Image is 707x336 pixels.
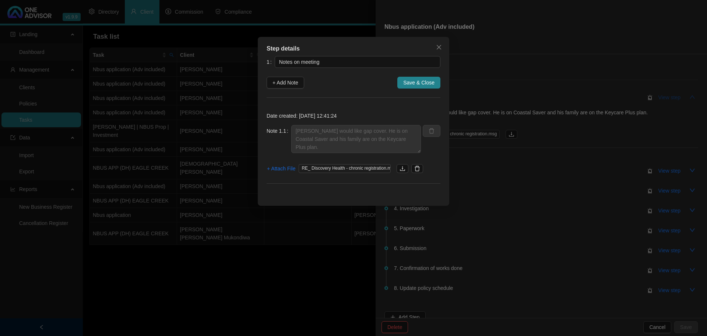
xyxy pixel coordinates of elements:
p: Date created: [DATE] 12:41:24 [267,112,440,120]
button: + Attach File [267,163,296,174]
label: 1 [267,56,275,68]
span: + Add Note [272,79,298,87]
button: Save & Close [397,77,440,89]
span: delete [414,166,420,172]
button: + Add Note [267,77,304,89]
textarea: [PERSON_NAME] would like gap cover. He is on Coastal Saver and his family are on the Keycare Plus... [291,125,421,153]
div: Step details [267,44,440,53]
span: Save & Close [403,79,435,87]
span: RE_ Discovery Health - chronic registration.msg [299,164,391,173]
span: close [436,44,442,50]
label: Note 1.1 [267,125,291,137]
span: + Attach File [267,164,295,173]
button: Close [433,41,445,53]
span: download [400,166,405,172]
